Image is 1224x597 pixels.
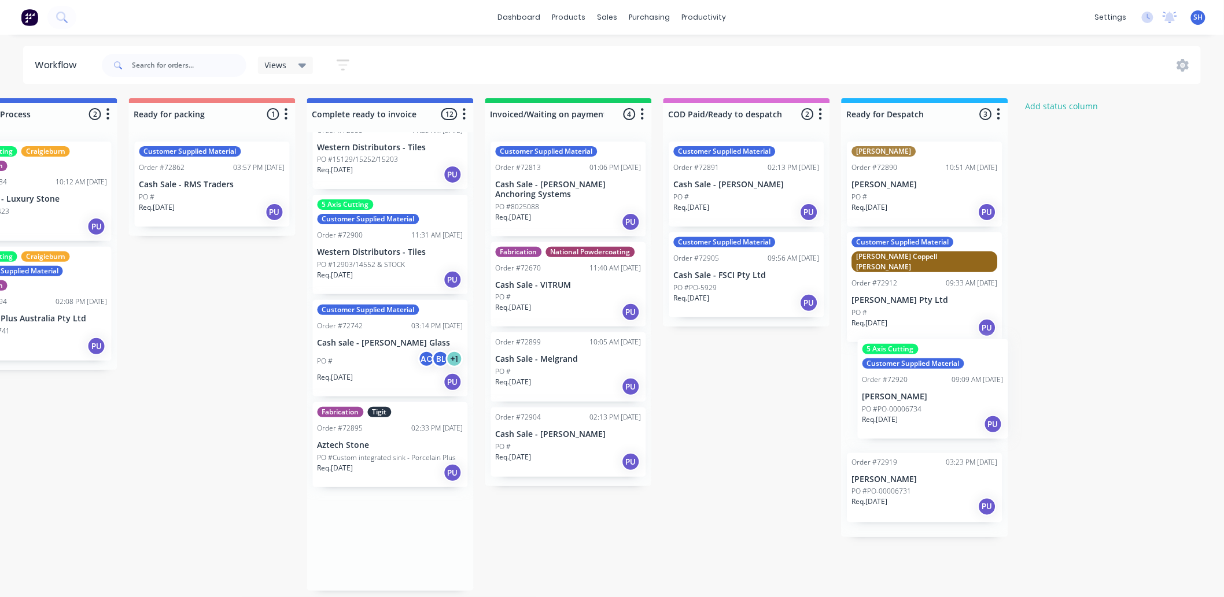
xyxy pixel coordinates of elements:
span: 3 [980,108,992,120]
input: Enter column name… [312,108,426,120]
input: Enter column name… [134,108,248,120]
span: 4 [624,108,636,120]
span: 12 [441,108,458,120]
a: dashboard [492,9,547,26]
input: Enter column name… [669,108,783,120]
div: sales [592,9,624,26]
span: 2 [802,108,814,120]
div: purchasing [624,9,676,26]
input: Enter column name… [847,108,961,120]
img: Factory [21,9,38,26]
div: productivity [676,9,732,26]
span: SH [1194,12,1203,23]
span: 2 [89,108,101,120]
input: Enter column name… [491,108,604,120]
div: products [547,9,592,26]
span: Views [265,59,287,71]
div: settings [1089,9,1133,26]
button: Add status column [1020,98,1105,114]
input: Search for orders... [132,54,246,77]
div: Workflow [35,58,82,72]
span: 1 [267,108,279,120]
